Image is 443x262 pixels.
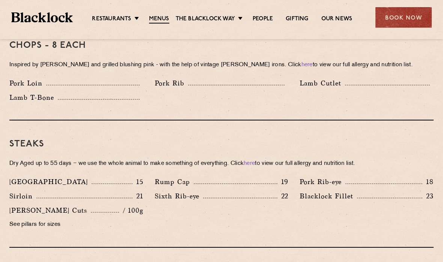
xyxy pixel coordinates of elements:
[9,60,434,71] p: Inspired by [PERSON_NAME] and grilled blushing pink - with the help of vintage [PERSON_NAME] iron...
[9,159,434,169] p: Dry Aged up to 55 days − we use the whole animal to make something of everything. Click to view o...
[133,192,143,201] p: 21
[176,15,235,23] a: The Blacklock Way
[92,15,131,23] a: Restaurants
[149,15,169,24] a: Menus
[9,41,434,51] h3: Chops - 8 each
[155,191,203,202] p: Sixth Rib-eye
[422,192,434,201] p: 23
[9,93,58,103] p: Lamb T-Bone
[155,177,194,187] p: Rump Cap
[119,206,143,216] p: / 100g
[321,15,353,23] a: Our News
[9,206,91,216] p: [PERSON_NAME] Cuts
[133,177,143,187] p: 15
[9,191,36,202] p: Sirloin
[286,15,308,23] a: Gifting
[300,191,357,202] p: Blacklock Fillet
[9,177,92,187] p: [GEOGRAPHIC_DATA]
[9,78,46,89] p: Pork Loin
[9,220,143,230] p: See pillars for sizes
[155,78,188,89] p: Pork Rib
[301,62,313,68] a: here
[9,140,434,149] h3: Steaks
[11,12,73,23] img: BL_Textured_Logo-footer-cropped.svg
[253,15,273,23] a: People
[375,7,432,28] div: Book Now
[244,161,255,167] a: here
[277,192,289,201] p: 22
[422,177,434,187] p: 18
[300,78,345,89] p: Lamb Cutlet
[300,177,345,187] p: Pork Rib-eye
[277,177,289,187] p: 19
